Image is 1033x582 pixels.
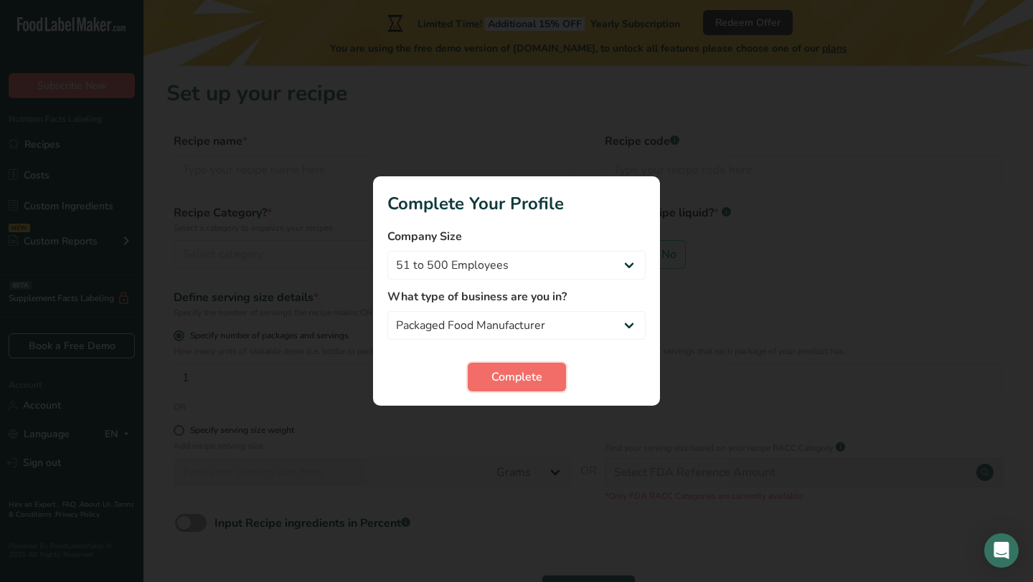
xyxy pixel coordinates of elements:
div: Open Intercom Messenger [984,533,1019,568]
span: Complete [491,368,542,386]
h1: Complete Your Profile [387,191,646,216]
label: What type of business are you in? [387,288,646,305]
label: Company Size [387,228,646,245]
button: Complete [468,363,566,391]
